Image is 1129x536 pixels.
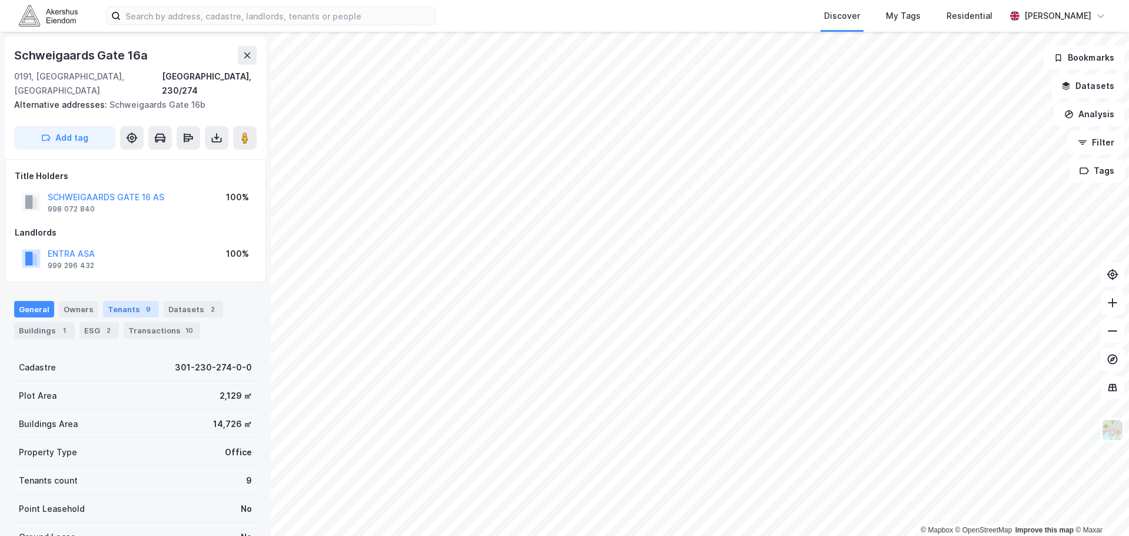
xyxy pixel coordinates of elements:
div: Point Leasehold [19,502,85,516]
span: Alternative addresses: [14,100,109,110]
div: 301-230-274-0-0 [175,360,252,375]
button: Datasets [1051,74,1124,98]
div: Transactions [124,322,200,339]
button: Add tag [14,126,115,150]
div: Tenants [103,301,159,317]
button: Tags [1070,159,1124,183]
a: OpenStreetMap [955,526,1012,534]
div: 0191, [GEOGRAPHIC_DATA], [GEOGRAPHIC_DATA] [14,70,162,98]
div: Property Type [19,445,77,459]
a: Improve this map [1015,526,1074,534]
div: Buildings [14,322,75,339]
div: My Tags [886,9,921,23]
div: Office [225,445,252,459]
div: Datasets [164,301,223,317]
div: Title Holders [15,169,256,183]
div: Buildings Area [19,417,78,431]
div: Landlords [15,226,256,240]
div: 2 [102,325,114,336]
div: No [241,502,252,516]
div: Schweigaards Gate 16b [14,98,247,112]
div: Schweigaards Gate 16a [14,46,150,65]
div: 10 [183,325,195,336]
a: Mapbox [921,526,953,534]
div: 2 [207,303,218,315]
div: Residential [947,9,992,23]
div: 2,129 ㎡ [220,389,252,403]
div: Cadastre [19,360,56,375]
img: akershus-eiendom-logo.9091f326c980b4bce74ccdd9f866810c.svg [19,5,78,26]
img: Z [1101,419,1124,441]
div: 9 [246,474,252,488]
button: Bookmarks [1044,46,1124,70]
div: Plot Area [19,389,57,403]
div: 998 072 840 [48,204,95,214]
div: 100% [226,190,249,204]
div: Tenants count [19,474,78,488]
div: [PERSON_NAME] [1024,9,1091,23]
div: 100% [226,247,249,261]
button: Analysis [1054,102,1124,126]
div: 9 [142,303,154,315]
div: Owners [59,301,98,317]
div: General [14,301,54,317]
iframe: Chat Widget [1070,479,1129,536]
div: 14,726 ㎡ [213,417,252,431]
div: ESG [79,322,119,339]
div: Discover [824,9,860,23]
button: Filter [1068,131,1124,154]
div: 999 296 432 [48,261,94,270]
div: 1 [58,325,70,336]
input: Search by address, cadastre, landlords, tenants or people [121,7,435,25]
div: [GEOGRAPHIC_DATA], 230/274 [162,70,257,98]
